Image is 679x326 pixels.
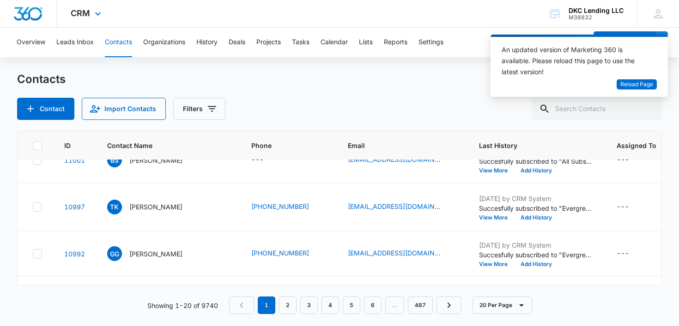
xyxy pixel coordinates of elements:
[348,141,443,150] span: Email
[64,250,85,258] a: Navigate to contact details page for Geoffrey Grossman
[594,31,656,53] button: Add Contact
[256,28,281,57] button: Projects
[300,296,318,314] a: Page 3
[617,202,646,213] div: Assigned To - - Select to Edit Field
[143,28,185,57] button: Organizations
[479,203,594,213] p: Succesfully subscribed to "Evergreen Email List".
[279,296,297,314] a: Page 2
[384,28,407,57] button: Reports
[196,28,218,57] button: History
[479,250,594,260] p: Succesfully subscribed to "Evergreen Email List".
[107,246,199,261] div: Contact Name - Geoffrey Grossman - Select to Edit Field
[473,296,532,314] button: 20 Per Page
[514,261,558,267] button: Add History
[82,98,166,120] button: Import Contacts
[348,154,457,166] div: Email - branbot67@gmail.com - Select to Edit Field
[321,28,348,57] button: Calendar
[436,296,461,314] a: Next Page
[502,44,646,77] div: An updated version of Marketing 360 is available. Please reload this page to use the latest version!
[64,156,85,164] a: Navigate to contact details page for brandon south
[569,7,624,14] div: account name
[129,202,182,212] p: [PERSON_NAME]
[343,296,360,314] a: Page 5
[107,246,122,261] span: GG
[479,141,581,150] span: Last History
[17,28,45,57] button: Overview
[107,200,199,214] div: Contact Name - Tim Koehler - Select to Edit Field
[258,296,275,314] em: 1
[620,80,653,89] span: Reload Page
[617,79,657,90] button: Reload Page
[107,200,122,214] span: TK
[479,215,514,220] button: View More
[71,8,90,18] span: CRM
[479,194,594,203] p: [DATE] by CRM System
[479,261,514,267] button: View More
[348,248,457,259] div: Email - geoff.grossman4@gmail.com - Select to Edit Field
[617,154,629,166] div: ---
[107,153,199,167] div: Contact Name - brandon south - Select to Edit Field
[105,28,132,57] button: Contacts
[359,28,373,57] button: Lists
[479,240,594,250] p: [DATE] by CRM System
[364,296,382,314] a: Page 6
[617,248,629,259] div: ---
[348,248,440,258] a: [EMAIL_ADDRESS][DOMAIN_NAME]
[17,72,66,86] h1: Contacts
[251,248,326,259] div: Phone - (323) 868-8224 - Select to Edit Field
[107,141,216,150] span: Contact Name
[147,301,218,310] p: Showing 1-20 of 9740
[64,203,85,211] a: Navigate to contact details page for Tim Koehler
[251,141,312,150] span: Phone
[569,14,624,21] div: account id
[229,296,461,314] nav: Pagination
[479,156,594,166] p: Succesfully subscribed to "All Subscribers".
[251,154,280,166] div: Phone - - Select to Edit Field
[251,248,309,258] a: [PHONE_NUMBER]
[56,28,94,57] button: Leads Inbox
[348,202,440,211] a: [EMAIL_ADDRESS][DOMAIN_NAME]
[418,28,443,57] button: Settings
[251,202,326,213] div: Phone - (612) 214-7223 - Select to Edit Field
[129,249,182,259] p: [PERSON_NAME]
[348,202,457,213] div: Email - bingpropertiesmn@gmail.com - Select to Edit Field
[479,168,514,173] button: View More
[251,154,264,166] div: ---
[64,141,72,150] span: ID
[617,154,646,166] div: Assigned To - - Select to Edit Field
[173,98,225,120] button: Filters
[251,202,309,211] a: [PHONE_NUMBER]
[617,248,646,259] div: Assigned To - - Select to Edit Field
[617,141,656,150] span: Assigned To
[514,168,558,173] button: Add History
[532,98,662,120] input: Search Contacts
[17,98,74,120] button: Add Contact
[408,296,433,314] a: Page 487
[107,153,122,167] span: bs
[292,28,309,57] button: Tasks
[617,202,629,213] div: ---
[129,155,182,165] p: [PERSON_NAME]
[321,296,339,314] a: Page 4
[514,215,558,220] button: Add History
[229,28,245,57] button: Deals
